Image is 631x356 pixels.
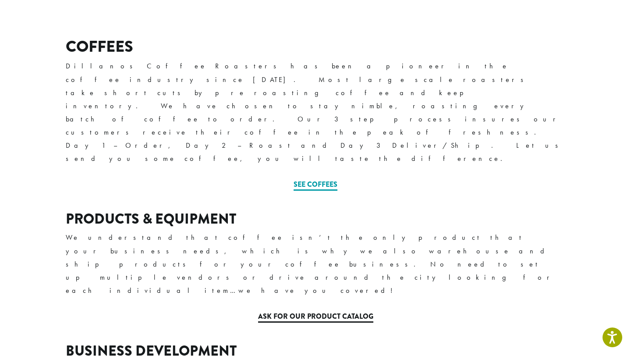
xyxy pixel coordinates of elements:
h2: COFFEES [66,37,565,56]
h3: PRODUCTS & EQUIPMENT [66,211,565,228]
a: Ask for our Product Catalog [258,311,373,323]
p: We understand that coffee isn’t the only product that your business needs, which is why we also w... [66,231,565,297]
p: Dillanos Coffee Roasters has been a pioneer in the coffee industry since [DATE]. Most large scale... [66,60,565,165]
a: See Coffees [294,179,337,191]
